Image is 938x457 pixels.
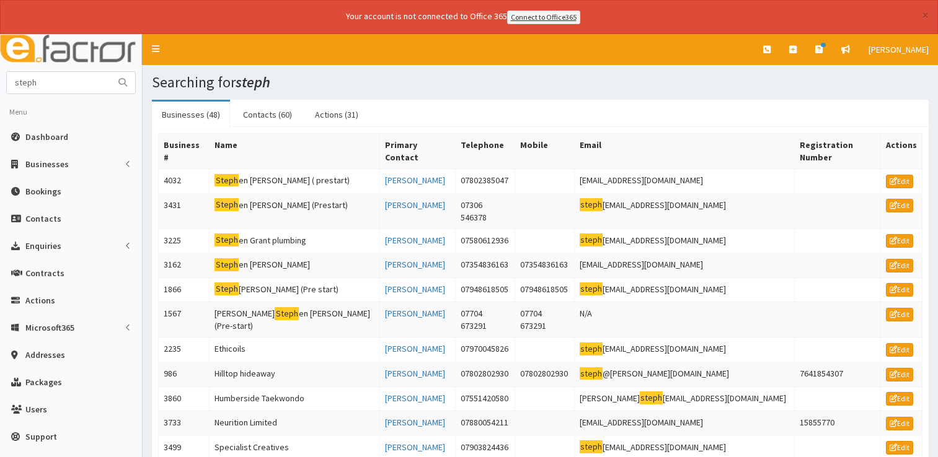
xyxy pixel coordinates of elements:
a: Edit [886,368,913,381]
a: Edit [886,234,913,248]
a: [PERSON_NAME] [385,442,445,453]
th: Business # [159,133,210,168]
td: [PERSON_NAME] (Pre start) [210,277,380,302]
th: Actions [880,133,922,168]
a: Connect to Office365 [507,11,580,24]
td: 07802802930 [515,362,574,386]
span: [PERSON_NAME] [869,44,929,55]
td: @[PERSON_NAME][DOMAIN_NAME] [574,362,795,386]
a: [PERSON_NAME] [385,235,445,246]
mark: Steph [275,307,299,320]
a: Actions (31) [305,102,368,128]
td: en [PERSON_NAME] (Prestart) [210,193,380,228]
a: [PERSON_NAME] [859,34,938,65]
span: Support [25,431,57,442]
span: Actions [25,295,55,306]
a: Edit [886,417,913,430]
td: 07802802930 [455,362,515,386]
h1: Searching for [152,74,929,90]
td: 07948618505 [455,277,515,302]
td: N/A [574,302,795,337]
mark: steph [580,440,603,453]
mark: Steph [215,258,239,271]
input: Search... [7,72,111,94]
span: Enquiries [25,240,61,251]
a: [PERSON_NAME] [385,259,445,270]
td: [EMAIL_ADDRESS][DOMAIN_NAME] [574,411,795,436]
a: Edit [886,199,913,212]
a: [PERSON_NAME] [385,308,445,319]
a: [PERSON_NAME] [385,199,445,211]
a: Edit [886,283,913,297]
mark: Steph [215,233,239,246]
td: 3162 [159,253,210,278]
mark: Steph [215,198,239,211]
td: 07970045826 [455,337,515,362]
a: Businesses (48) [152,102,230,128]
a: Edit [886,343,913,357]
a: [PERSON_NAME] [385,417,445,428]
mark: steph [580,198,603,211]
td: 7641854307 [795,362,881,386]
a: Edit [886,441,913,455]
td: [EMAIL_ADDRESS][DOMAIN_NAME] [574,337,795,362]
td: 1567 [159,302,210,337]
span: Packages [25,376,62,388]
th: Registration Number [795,133,881,168]
td: [EMAIL_ADDRESS][DOMAIN_NAME] [574,277,795,302]
th: Telephone [455,133,515,168]
a: [PERSON_NAME] [385,393,445,404]
td: 07551420580 [455,386,515,411]
td: 1866 [159,277,210,302]
span: Businesses [25,159,69,170]
td: [EMAIL_ADDRESS][DOMAIN_NAME] [574,228,795,253]
mark: steph [580,282,603,295]
td: 07704 673291 [515,302,574,337]
td: 3225 [159,228,210,253]
mark: Steph [215,282,239,295]
td: [PERSON_NAME] [EMAIL_ADDRESS][DOMAIN_NAME] [574,386,795,411]
a: Edit [886,259,913,272]
a: Edit [886,308,913,321]
th: Name [210,133,380,168]
td: Humberside Taekwondo [210,386,380,411]
td: en [PERSON_NAME] ( prestart) [210,168,380,193]
th: Email [574,133,795,168]
td: Ethicoils [210,337,380,362]
td: [PERSON_NAME] en [PERSON_NAME] (Pre-start) [210,302,380,337]
span: Addresses [25,349,65,360]
mark: steph [580,342,603,355]
td: [EMAIL_ADDRESS][DOMAIN_NAME] [574,253,795,278]
td: 15855770 [795,411,881,436]
i: steph [236,72,270,92]
span: Contacts [25,213,61,224]
td: 4032 [159,168,210,193]
td: 07306 546378 [455,193,515,228]
td: 3733 [159,411,210,436]
td: 07704 673291 [455,302,515,337]
a: [PERSON_NAME] [385,284,445,295]
a: Edit [886,175,913,188]
button: × [922,9,929,22]
span: Bookings [25,186,61,197]
td: 07948618505 [515,277,574,302]
th: Primary Contact [379,133,455,168]
td: 07880054211 [455,411,515,436]
td: 07354836163 [515,253,574,278]
mark: steph [640,391,663,404]
td: en [PERSON_NAME] [210,253,380,278]
td: [EMAIL_ADDRESS][DOMAIN_NAME] [574,193,795,228]
td: 3860 [159,386,210,411]
mark: steph [580,233,603,246]
a: [PERSON_NAME] [385,343,445,354]
td: 07580612936 [455,228,515,253]
span: Users [25,404,47,415]
th: Mobile [515,133,574,168]
td: 07802385047 [455,168,515,193]
td: 986 [159,362,210,386]
a: [PERSON_NAME] [385,175,445,186]
td: Neurition Limited [210,411,380,436]
td: 3431 [159,193,210,228]
td: Hilltop hideaway [210,362,380,386]
td: 2235 [159,337,210,362]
